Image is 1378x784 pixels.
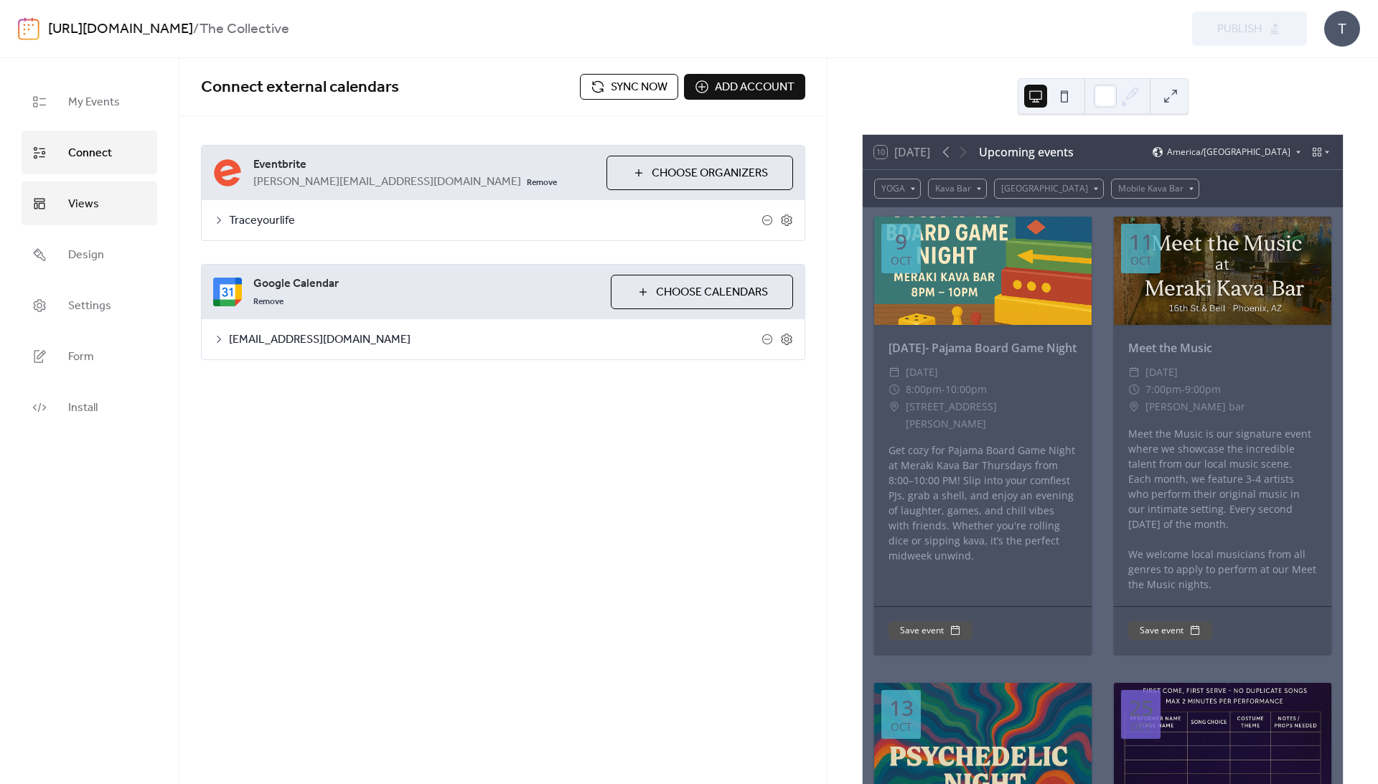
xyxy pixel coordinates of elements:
span: Settings [68,295,111,317]
button: Choose Organizers [606,156,793,190]
a: Settings [22,283,157,327]
span: My Events [68,91,120,113]
span: Add account [715,79,795,96]
div: ​ [1128,364,1140,381]
span: Views [68,193,99,215]
span: [EMAIL_ADDRESS][DOMAIN_NAME] [229,331,761,349]
div: Meet the Music [1114,339,1331,356]
span: Remove [253,296,283,308]
div: Oct [891,255,911,266]
span: [DATE] [906,364,938,381]
button: Save event [889,621,972,640]
div: Oct [891,722,911,732]
span: Install [68,397,98,419]
div: 9 [895,231,907,252]
span: Choose Organizers [652,165,768,182]
div: ​ [889,398,900,415]
span: Google Calendar [253,275,599,293]
div: Oct [1130,722,1151,732]
a: My Events [22,80,157,123]
span: [STREET_ADDRESS][PERSON_NAME] [906,398,1077,433]
a: Connect [22,131,157,174]
div: Meet the Music is our signature event where we showcase the incredible talent from our local musi... [1114,426,1331,592]
button: Choose Calendars [611,275,793,309]
span: 8:00pm [906,381,942,398]
span: America/[GEOGRAPHIC_DATA] [1167,148,1290,156]
div: 25 [1129,697,1153,719]
a: [URL][DOMAIN_NAME] [48,16,193,43]
div: 11 [1129,231,1153,252]
span: [PERSON_NAME][EMAIL_ADDRESS][DOMAIN_NAME] [253,174,521,191]
a: Views [22,181,157,225]
span: [PERSON_NAME] bar [1145,398,1245,415]
b: / [193,16,200,43]
div: ​ [1128,398,1140,415]
span: Remove [527,177,557,189]
span: [DATE] [1145,364,1178,381]
a: Design [22,232,157,276]
span: Connect [68,142,112,164]
div: ​ [889,364,900,381]
span: - [942,381,945,398]
span: 10:00pm [945,381,987,398]
div: Get cozy for Pajama Board Game Night at Meraki Kava Bar Thursdays from 8:00–10:00 PM! Slip into y... [874,443,1092,563]
div: [DATE]- Pajama Board Game Night [874,339,1092,356]
span: Connect external calendars [201,72,399,103]
img: eventbrite [213,159,242,187]
span: Eventbrite [253,156,595,174]
button: Sync now [580,74,678,100]
span: Form [68,346,94,368]
span: Traceyourlife [229,212,761,230]
span: Choose Calendars [656,284,768,301]
button: Add account [684,74,805,100]
span: 9:00pm [1185,381,1221,398]
span: 7:00pm [1145,381,1181,398]
a: Install [22,385,157,429]
div: T [1324,11,1360,47]
div: Oct [1130,255,1151,266]
span: Sync now [611,79,667,96]
a: Form [22,334,157,378]
div: ​ [889,381,900,398]
div: 13 [889,697,914,719]
b: The Collective [200,16,289,43]
img: google [213,278,242,306]
span: Design [68,244,104,266]
div: ​ [1128,381,1140,398]
div: Upcoming events [979,143,1074,161]
span: - [1181,381,1185,398]
button: Save event [1128,621,1212,640]
img: logo [18,17,39,40]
